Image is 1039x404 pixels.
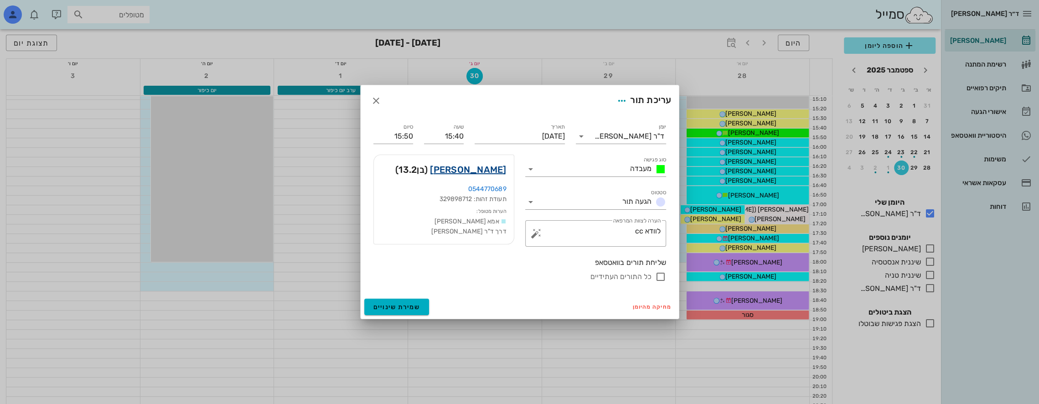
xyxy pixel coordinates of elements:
[550,124,565,130] label: תאריך
[576,129,666,144] div: יומןד"ר [PERSON_NAME]
[468,185,507,193] a: 0544770689
[613,218,660,224] label: הערה לצוות המרפאה
[373,258,666,268] div: שליחת תורים בוואטסאפ
[658,124,666,130] label: יומן
[395,162,428,177] span: (בן )
[373,303,420,311] span: שמירת שינויים
[476,208,506,214] small: הערות מטופל:
[430,162,506,177] a: [PERSON_NAME]
[594,132,664,140] div: ד"ר [PERSON_NAME]
[630,164,651,173] span: מעבדה
[403,124,413,130] label: סיום
[525,195,666,209] div: סטטוסהגעה תור
[643,156,666,163] label: סוג פגישה
[381,194,507,204] div: תעודת זהות: 329898712
[431,218,506,235] span: אמא [PERSON_NAME] דרך ד"ר [PERSON_NAME]
[590,272,651,281] label: כל התורים העתידיים
[651,189,666,196] label: סטטוס
[453,124,464,130] label: שעה
[633,304,672,310] span: מחיקה מהיומן
[614,93,671,109] div: עריכת תור
[364,299,429,315] button: שמירת שינויים
[629,300,675,313] button: מחיקה מהיומן
[398,164,417,175] span: 13.2
[622,197,651,206] span: הגעה תור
